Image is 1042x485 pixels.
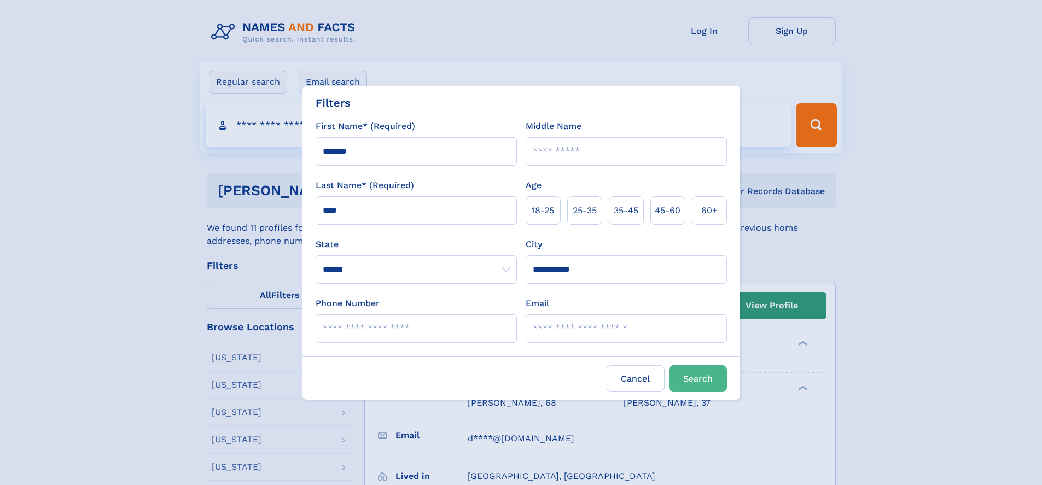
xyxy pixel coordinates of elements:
label: Cancel [607,365,665,392]
span: 60+ [701,204,718,217]
label: Middle Name [526,120,581,133]
span: 18‑25 [532,204,554,217]
span: 25‑35 [573,204,597,217]
label: First Name* (Required) [316,120,415,133]
span: 45‑60 [655,204,680,217]
label: Age [526,179,542,192]
span: 35‑45 [614,204,638,217]
label: State [316,238,517,251]
div: Filters [316,95,351,111]
button: Search [669,365,727,392]
label: Phone Number [316,297,380,310]
label: Last Name* (Required) [316,179,414,192]
label: City [526,238,542,251]
label: Email [526,297,549,310]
